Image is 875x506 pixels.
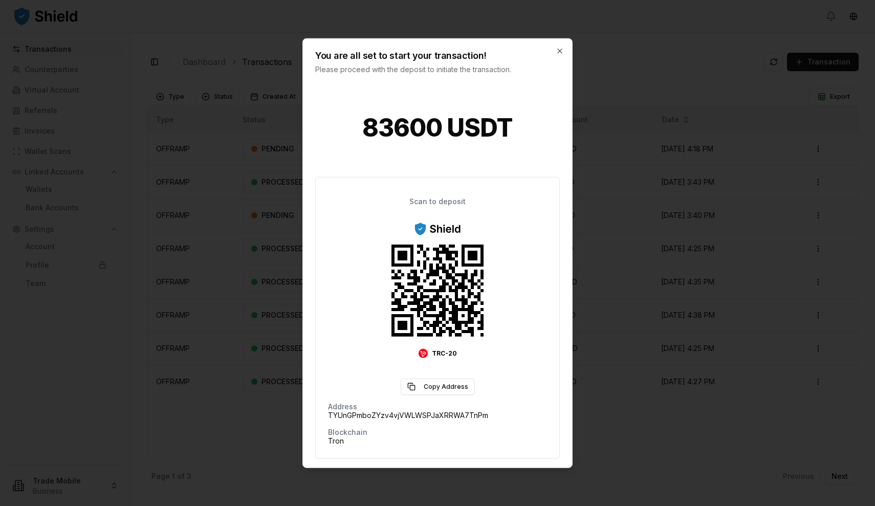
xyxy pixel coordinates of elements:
[432,349,457,357] span: TRC-20
[413,221,462,236] img: ShieldPay Logo
[328,403,357,410] p: Address
[328,428,367,435] p: Blockchain
[328,435,344,446] span: Tron
[328,410,488,420] span: TYUnGPmboZYzv4vjVWLWSPJaXRRWA7TnPm
[409,197,466,205] p: Scan to deposit
[401,378,475,394] button: Copy Address
[315,64,539,74] p: Please proceed with the deposit to initiate the transaction.
[315,95,560,160] h1: 83600 USDT
[315,51,539,60] h2: You are all set to start your transaction!
[419,348,428,358] img: Tron Logo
